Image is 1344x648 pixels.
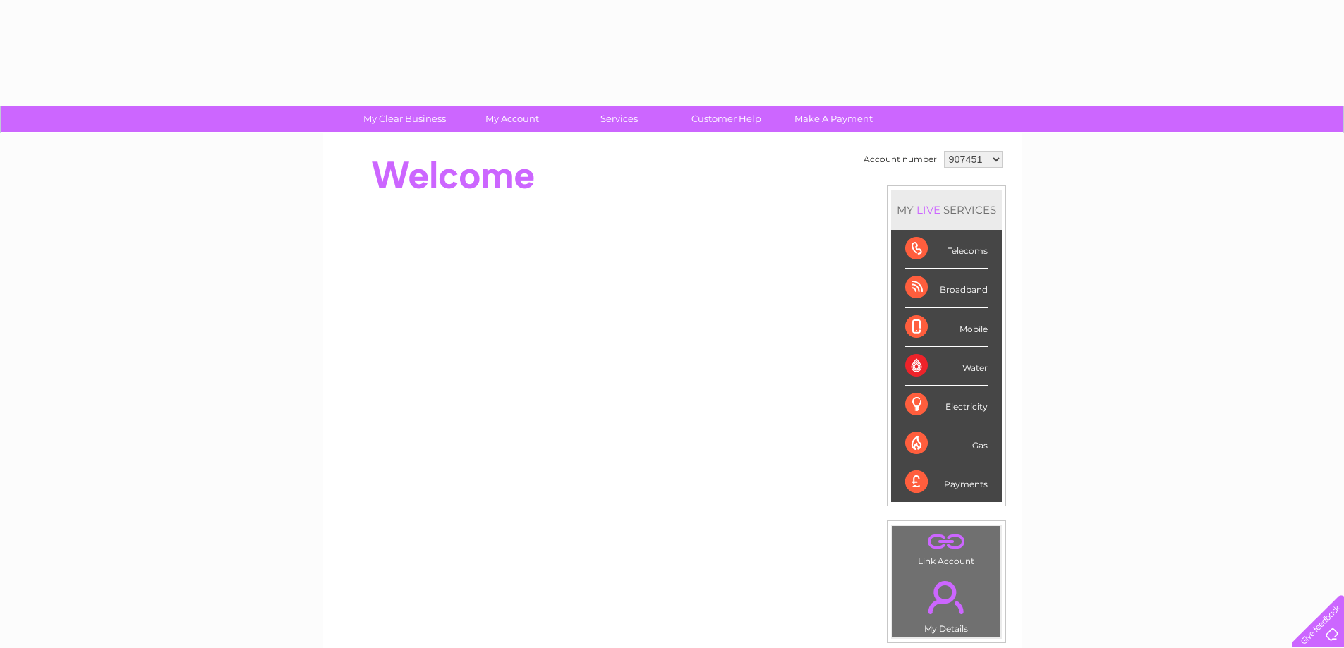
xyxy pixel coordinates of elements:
div: Payments [905,463,988,501]
td: My Details [892,569,1001,638]
a: Services [561,106,677,132]
div: MY SERVICES [891,190,1002,230]
div: Electricity [905,386,988,424]
div: Broadband [905,269,988,307]
div: LIVE [914,203,943,216]
a: My Account [454,106,570,132]
a: Make A Payment [775,106,892,132]
a: . [896,530,997,554]
div: Gas [905,424,988,463]
div: Telecoms [905,230,988,269]
div: Mobile [905,308,988,347]
div: Water [905,347,988,386]
a: . [896,573,997,622]
a: Customer Help [668,106,785,132]
td: Account number [860,147,940,171]
td: Link Account [892,525,1001,570]
a: My Clear Business [346,106,463,132]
